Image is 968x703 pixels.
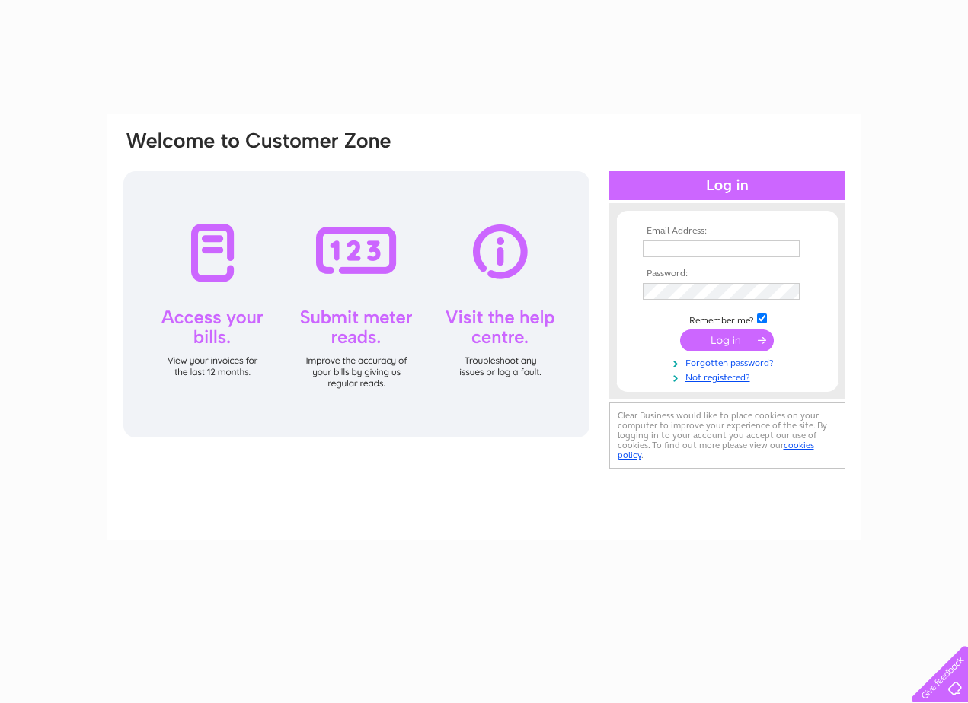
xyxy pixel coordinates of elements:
a: Forgotten password? [643,355,816,369]
th: Email Address: [639,226,816,237]
div: Clear Business would like to place cookies on your computer to improve your experience of the sit... [609,402,845,469]
a: Not registered? [643,369,816,383]
a: cookies policy [618,440,814,460]
td: Remember me? [639,311,816,326]
th: Password: [639,269,816,279]
input: Submit [680,329,774,351]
